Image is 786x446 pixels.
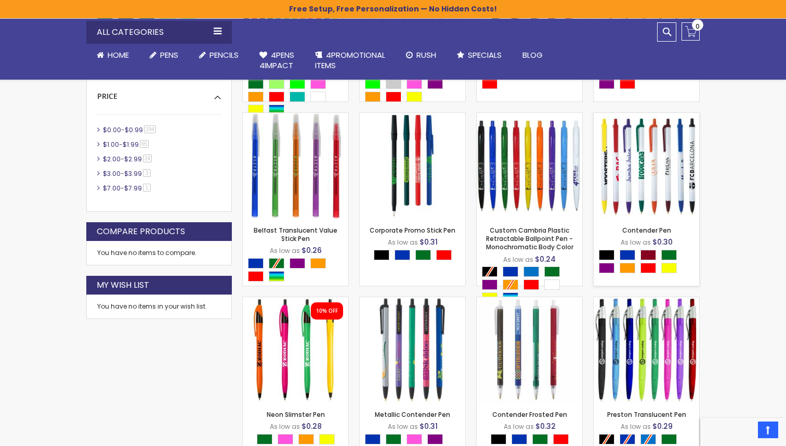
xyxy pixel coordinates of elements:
[248,79,264,89] div: Green
[108,49,129,60] span: Home
[523,266,539,277] div: Blue Light
[86,241,232,265] div: You have no items to compare.
[124,169,142,178] span: $3.99
[248,92,264,102] div: Orange
[374,250,457,263] div: Select A Color
[523,279,539,290] div: Red
[248,105,264,115] div: Yellow
[100,125,160,134] a: $0.00-$0.99194
[607,410,686,419] a: Preston Translucent Pen
[160,49,178,60] span: Pens
[365,66,465,105] div: Select A Color
[622,226,671,235] a: Contender Pen
[491,434,506,444] div: Black
[599,250,614,260] div: Black
[278,434,293,444] div: Pink
[243,297,348,305] a: Neon Slimster Pen
[86,44,139,67] a: Home
[310,258,326,269] div: Orange
[86,21,232,44] div: All Categories
[696,21,700,31] span: 0
[103,125,121,134] span: $0.00
[482,266,582,305] div: Select A Color
[535,254,556,264] span: $0.24
[298,434,314,444] div: Orange
[143,169,151,177] span: 3
[594,297,699,305] a: Preston Translucent Pen
[269,105,284,115] div: Assorted
[386,434,401,444] div: Green
[100,169,154,178] a: $3.00-$3.993
[512,44,553,67] a: Blog
[682,22,700,41] a: 0
[243,113,348,219] img: Belfast Translucent Value Stick Pen
[290,79,305,89] div: Lime Green
[652,421,673,431] span: $0.29
[503,266,518,277] div: Blue
[103,169,121,178] span: $3.00
[388,238,418,247] span: As low as
[290,258,305,269] div: Purple
[594,113,699,219] img: Contender Pen
[290,92,305,102] div: Teal
[310,79,326,89] div: Pink
[140,140,149,148] span: 65
[661,263,677,273] div: Yellow
[544,279,560,290] div: White
[97,84,221,101] div: Price
[360,297,465,403] img: Metallic Contender Pen
[209,49,239,60] span: Pencils
[360,113,465,219] img: Corporate Promo Stick Pen
[535,421,556,431] span: $0.32
[189,44,249,67] a: Pencils
[427,434,443,444] div: Purple
[269,79,284,89] div: Green Light
[360,112,465,121] a: Corporate Promo Stick Pen
[103,140,119,149] span: $1.00
[620,250,635,260] div: Blue
[532,434,548,444] div: Green
[420,421,438,431] span: $0.31
[415,250,431,260] div: Green
[544,266,560,277] div: Green
[365,434,381,444] div: Blue
[621,238,651,247] span: As low as
[599,250,699,276] div: Select A Color
[620,79,635,89] div: Red
[504,422,534,431] span: As low as
[386,79,401,89] div: Grey Light
[143,184,151,192] span: 1
[503,255,533,264] span: As low as
[100,140,152,149] a: $1.00-$1.9965
[407,79,422,89] div: Pink
[249,44,305,78] a: 4Pens4impact
[248,271,264,282] div: Red
[477,297,582,305] a: Contender Frosted Pen
[310,92,326,102] div: White
[124,184,142,193] span: $7.99
[386,92,401,102] div: Red
[594,297,699,403] img: Preston Translucent Pen
[123,140,139,149] span: $1.99
[436,250,452,260] div: Red
[522,49,543,60] span: Blog
[594,112,699,121] a: Contender Pen
[599,263,614,273] div: Purple
[661,434,677,444] div: Green
[420,237,438,247] span: $0.31
[482,292,497,303] div: Yellow
[97,279,149,291] strong: My Wish List
[512,434,527,444] div: Blue
[447,44,512,67] a: Specials
[267,410,325,419] a: Neon Slimster Pen
[103,184,121,193] span: $7.00
[316,308,338,315] div: 10% OFF
[103,155,121,163] span: $2.00
[259,49,294,71] span: 4Pens 4impact
[97,302,221,311] div: You have no items in your wish list.
[652,237,673,247] span: $0.30
[305,44,396,78] a: 4PROMOTIONALITEMS
[396,44,447,67] a: Rush
[477,297,582,403] img: Contender Frosted Pen
[640,263,656,273] div: Red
